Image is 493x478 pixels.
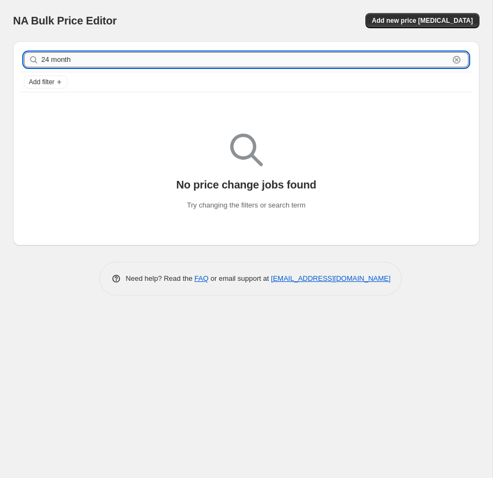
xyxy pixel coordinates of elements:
span: Add new price [MEDICAL_DATA] [372,16,473,25]
button: Add new price [MEDICAL_DATA] [365,13,479,28]
p: Try changing the filters or search term [187,200,305,211]
button: Add filter [24,76,67,89]
span: Add filter [29,78,54,86]
a: FAQ [194,274,208,282]
a: [EMAIL_ADDRESS][DOMAIN_NAME] [271,274,390,282]
span: NA Bulk Price Editor [13,15,117,27]
span: Need help? Read the [126,274,195,282]
span: or email support at [208,274,271,282]
p: No price change jobs found [176,178,316,191]
button: Clear [451,54,462,65]
img: Empty search results [230,134,263,166]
